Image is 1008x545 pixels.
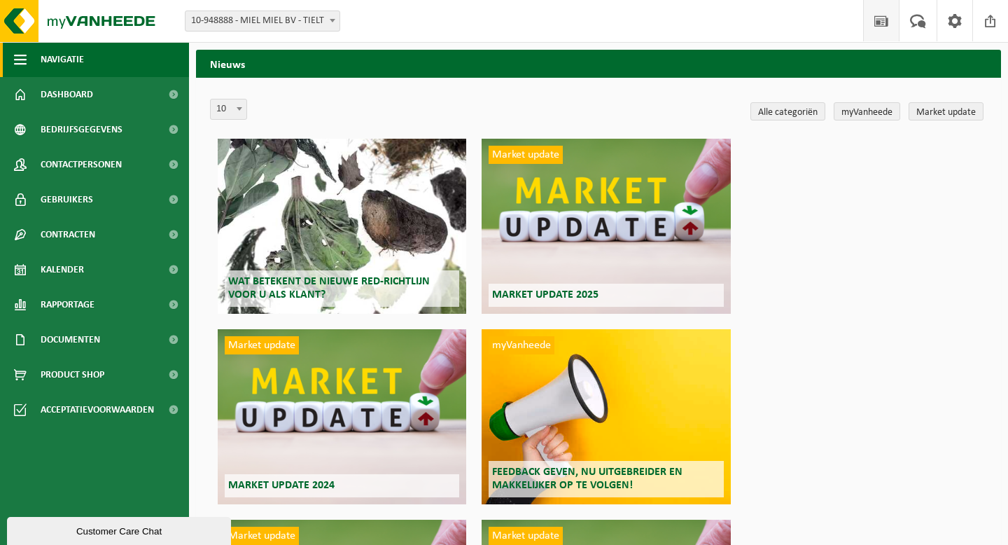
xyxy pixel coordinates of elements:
[210,99,247,120] span: 10
[225,527,299,545] span: Market update
[834,102,900,120] a: myVanheede
[228,480,335,491] span: Market update 2024
[492,289,598,301] span: Market update 2025
[228,276,430,301] span: Wat betekent de nieuwe RED-richtlijn voor u als klant?
[185,11,339,31] span: 10-948888 - MIEL MIEL BV - TIELT
[41,112,122,147] span: Bedrijfsgegevens
[41,357,104,392] span: Product Shop
[218,139,466,314] a: Wat betekent de nieuwe RED-richtlijn voor u als klant?
[489,527,563,545] span: Market update
[225,336,299,354] span: Market update
[41,42,84,77] span: Navigatie
[489,146,563,164] span: Market update
[41,322,100,357] span: Documenten
[482,139,730,314] a: Market update Market update 2025
[41,217,95,252] span: Contracten
[41,392,154,427] span: Acceptatievoorwaarden
[41,287,94,322] span: Rapportage
[41,147,122,182] span: Contactpersonen
[41,182,93,217] span: Gebruikers
[196,50,1001,77] h2: Nieuws
[7,514,234,545] iframe: chat widget
[185,11,340,32] span: 10-948888 - MIEL MIEL BV - TIELT
[482,329,730,504] a: myVanheede Feedback geven, nu uitgebreider en makkelijker op te volgen!
[41,252,84,287] span: Kalender
[492,467,682,491] span: Feedback geven, nu uitgebreider en makkelijker op te volgen!
[218,329,466,504] a: Market update Market update 2024
[211,99,246,119] span: 10
[41,77,93,112] span: Dashboard
[909,102,983,120] a: Market update
[489,336,554,354] span: myVanheede
[750,102,825,120] a: Alle categoriën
